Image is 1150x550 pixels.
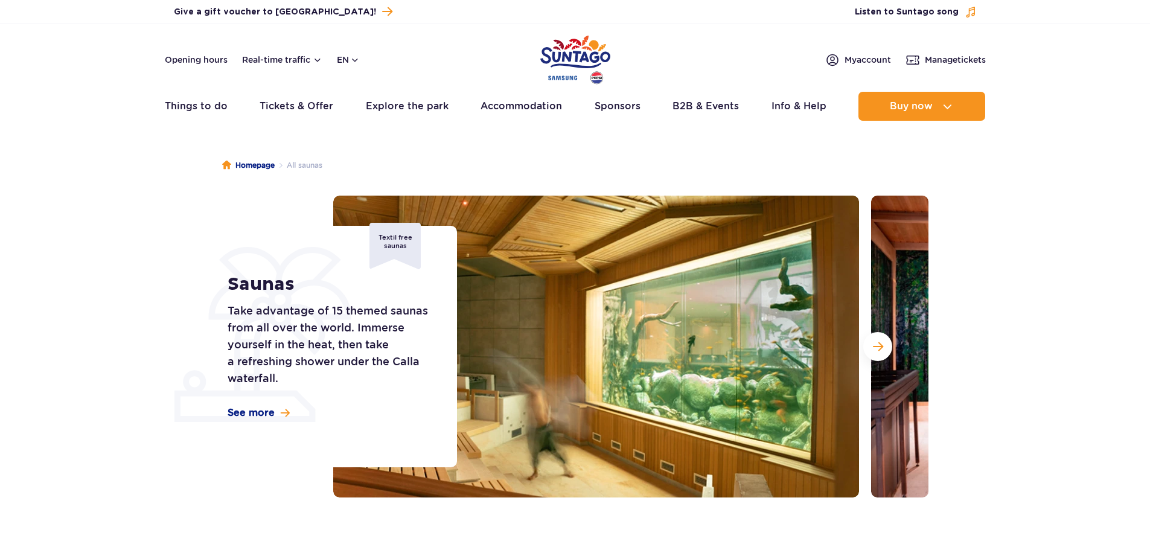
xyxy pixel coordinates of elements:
a: Explore the park [366,92,449,121]
a: Sponsors [595,92,640,121]
span: My account [845,54,891,66]
a: Managetickets [906,53,986,67]
a: Accommodation [481,92,562,121]
span: Manage tickets [925,54,986,66]
li: All saunas [275,159,322,171]
img: Sauna in the Relax zone with a large aquarium on the wall, cozy interior and wooden benches [333,196,859,497]
a: B2B & Events [672,92,739,121]
a: Give a gift voucher to [GEOGRAPHIC_DATA]! [174,4,392,20]
button: en [337,54,360,66]
a: Homepage [222,159,275,171]
a: Opening hours [165,54,228,66]
button: Real-time traffic [242,55,322,65]
a: Info & Help [771,92,826,121]
p: Take advantage of 15 themed saunas from all over the world. Immerse yourself in the heat, then ta... [228,302,430,387]
span: Listen to Suntago song [855,6,959,18]
h1: Saunas [228,273,430,295]
span: Buy now [890,101,933,112]
a: Myaccount [825,53,891,67]
button: Buy now [858,92,985,121]
div: Textil free saunas [369,223,421,269]
a: See more [228,406,290,420]
span: See more [228,406,275,420]
a: Tickets & Offer [260,92,333,121]
a: Park of Poland [540,30,610,86]
a: Things to do [165,92,228,121]
button: Next slide [863,332,892,361]
button: Listen to Suntago song [855,6,977,18]
span: Give a gift voucher to [GEOGRAPHIC_DATA]! [174,6,376,18]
